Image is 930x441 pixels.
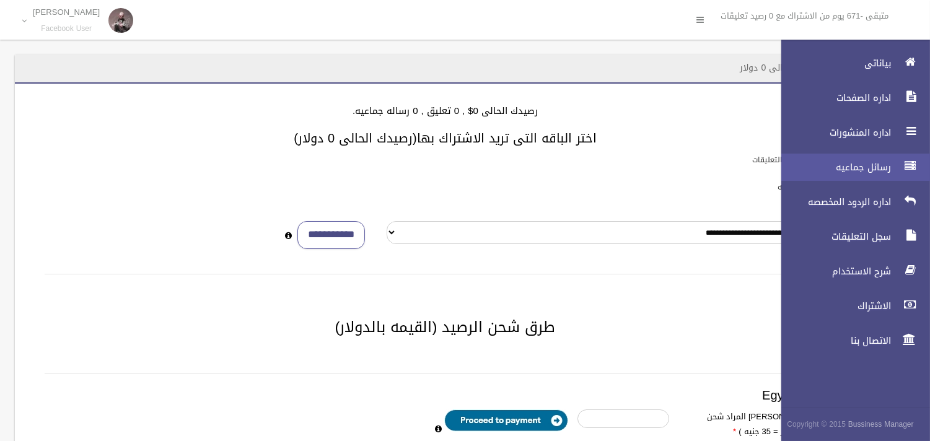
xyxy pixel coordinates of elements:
small: Facebook User [33,24,100,33]
label: باقات الرد الالى على التعليقات [752,153,850,167]
a: بياناتى [771,50,930,77]
span: بياناتى [771,57,895,69]
label: باقات الرسائل الجماعيه [778,180,850,194]
a: اداره الردود المخصصه [771,188,930,216]
span: Copyright © 2015 [787,417,846,431]
span: الاتصال بنا [771,334,895,347]
a: سجل التعليقات [771,223,930,250]
h2: طرق شحن الرصيد (القيمه بالدولار) [30,319,861,335]
label: ادخل [PERSON_NAME] المراد شحن رصيدك به (دولار = 35 جنيه ) [678,409,844,439]
h3: Egypt payment [45,388,846,402]
span: رسائل جماعيه [771,161,895,173]
span: اداره الردود المخصصه [771,196,895,208]
a: اداره المنشورات [771,119,930,146]
a: اداره الصفحات [771,84,930,111]
a: شرح الاستخدام [771,258,930,285]
strong: Bussiness Manager [848,417,914,431]
span: الاشتراك [771,300,895,312]
a: الاتصال بنا [771,327,930,354]
span: اداره الصفحات [771,92,895,104]
span: اداره المنشورات [771,126,895,139]
a: الاشتراك [771,292,930,320]
header: الاشتراك - رصيدك الحالى 0 دولار [726,56,875,80]
h4: رصيدك الحالى 0$ , 0 تعليق , 0 رساله جماعيه. [30,106,861,116]
a: رسائل جماعيه [771,154,930,181]
span: سجل التعليقات [771,230,895,243]
span: شرح الاستخدام [771,265,895,277]
h3: اختر الباقه التى تريد الاشتراك بها(رصيدك الحالى 0 دولار) [30,131,861,145]
p: [PERSON_NAME] [33,7,100,17]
